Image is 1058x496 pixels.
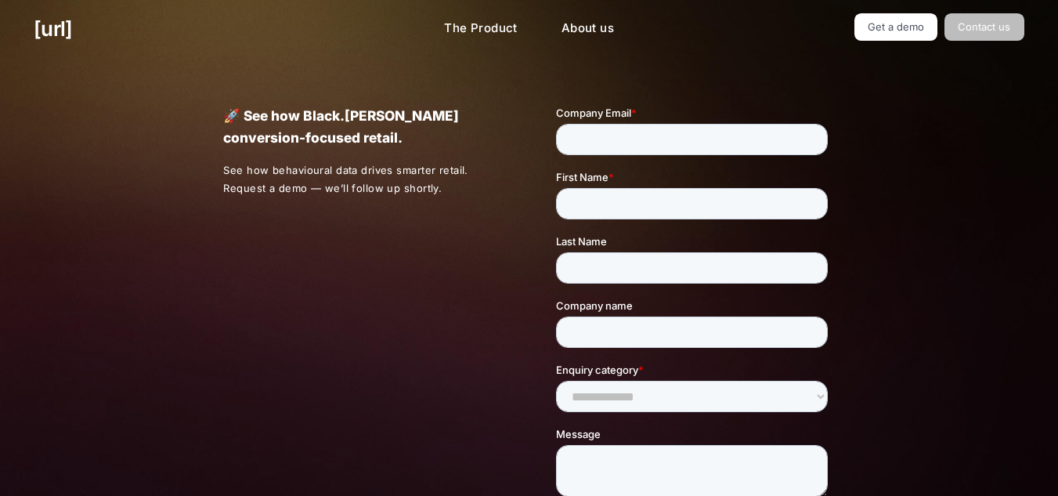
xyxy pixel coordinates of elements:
a: About us [549,13,626,44]
p: See how behavioural data drives smarter retail. Request a demo — we’ll follow up shortly. [223,161,502,197]
a: The Product [432,13,530,44]
a: Get a demo [854,13,938,41]
a: [URL] [34,13,72,44]
p: 🚀 See how Black.[PERSON_NAME] conversion-focused retail. [223,105,501,149]
a: Contact us [944,13,1024,41]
